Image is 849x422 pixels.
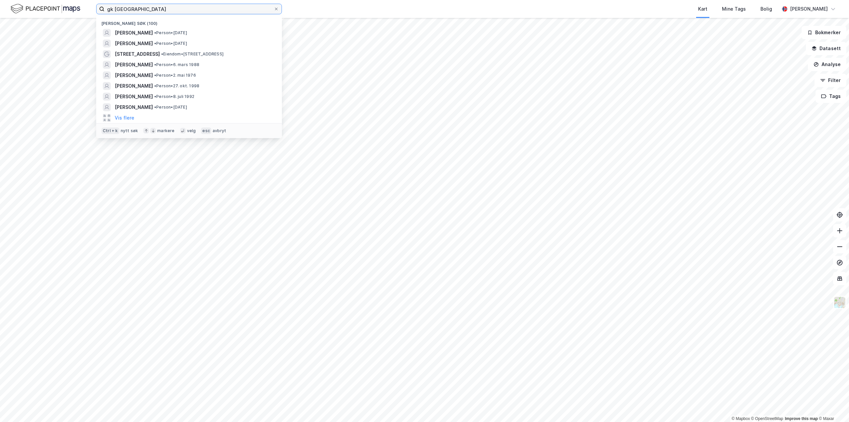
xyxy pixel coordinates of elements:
[154,83,156,88] span: •
[154,30,156,35] span: •
[115,50,160,58] span: [STREET_ADDRESS]
[115,103,153,111] span: [PERSON_NAME]
[154,105,156,110] span: •
[790,5,828,13] div: [PERSON_NAME]
[815,74,846,87] button: Filter
[121,128,138,133] div: nytt søk
[154,73,156,78] span: •
[161,51,224,57] span: Eiendom • [STREET_ADDRESS]
[104,4,274,14] input: Søk på adresse, matrikkel, gårdeiere, leietakere eller personer
[154,94,156,99] span: •
[154,30,187,36] span: Person • [DATE]
[213,128,226,133] div: avbryt
[722,5,746,13] div: Mine Tags
[96,16,282,28] div: [PERSON_NAME] søk (100)
[808,58,846,71] button: Analyse
[806,42,846,55] button: Datasett
[154,83,199,89] span: Person • 27. okt. 1998
[115,93,153,101] span: [PERSON_NAME]
[115,40,153,47] span: [PERSON_NAME]
[157,128,174,133] div: markere
[115,82,153,90] span: [PERSON_NAME]
[154,41,156,46] span: •
[785,416,818,421] a: Improve this map
[154,62,156,67] span: •
[816,390,849,422] div: Kontrollprogram for chat
[154,94,194,99] span: Person • 8. juli 1992
[154,105,187,110] span: Person • [DATE]
[732,416,750,421] a: Mapbox
[154,73,196,78] span: Person • 2. mai 1976
[115,61,153,69] span: [PERSON_NAME]
[698,5,707,13] div: Kart
[816,90,846,103] button: Tags
[11,3,80,15] img: logo.f888ab2527a4732fd821a326f86c7f29.svg
[187,128,196,133] div: velg
[115,29,153,37] span: [PERSON_NAME]
[154,41,187,46] span: Person • [DATE]
[161,51,163,56] span: •
[101,127,119,134] div: Ctrl + k
[833,296,846,309] img: Z
[115,114,134,122] button: Vis flere
[154,62,199,67] span: Person • 6. mars 1988
[115,71,153,79] span: [PERSON_NAME]
[760,5,772,13] div: Bolig
[802,26,846,39] button: Bokmerker
[816,390,849,422] iframe: Chat Widget
[751,416,783,421] a: OpenStreetMap
[201,127,211,134] div: esc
